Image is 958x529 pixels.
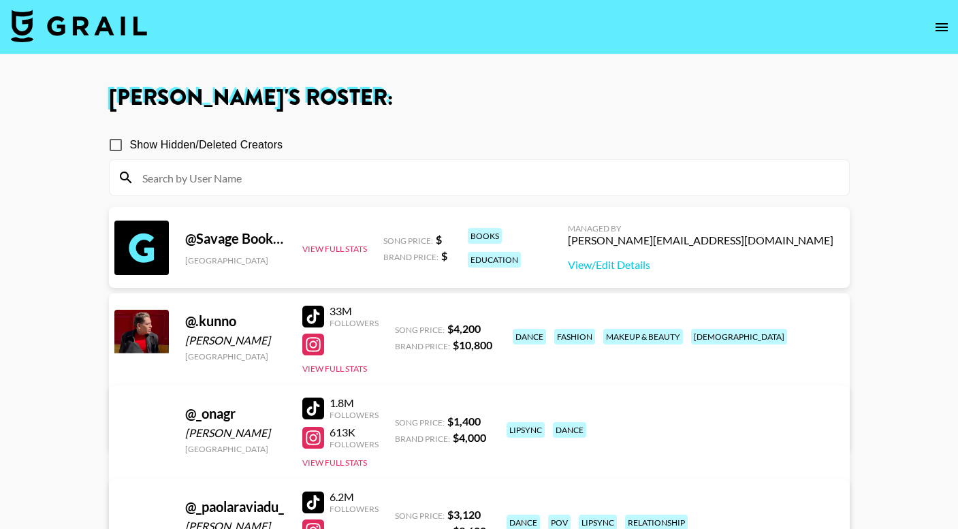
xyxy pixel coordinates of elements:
[553,422,586,438] div: dance
[468,228,502,244] div: books
[330,304,379,318] div: 33M
[395,417,445,428] span: Song Price:
[330,439,379,449] div: Followers
[447,415,481,428] strong: $ 1,400
[330,318,379,328] div: Followers
[330,410,379,420] div: Followers
[185,230,286,247] div: @ Savage Books Literary Editing
[185,312,286,330] div: @ .kunno
[185,351,286,362] div: [GEOGRAPHIC_DATA]
[109,87,850,109] h1: [PERSON_NAME] 's Roster:
[185,498,286,515] div: @ _paolaraviadu_
[554,329,595,344] div: fashion
[395,325,445,335] span: Song Price:
[302,364,367,374] button: View Full Stats
[395,511,445,521] span: Song Price:
[468,252,521,268] div: education
[330,490,379,504] div: 6.2M
[395,434,450,444] span: Brand Price:
[453,338,492,351] strong: $ 10,800
[11,10,147,42] img: Grail Talent
[302,244,367,254] button: View Full Stats
[185,444,286,454] div: [GEOGRAPHIC_DATA]
[185,426,286,440] div: [PERSON_NAME]
[568,234,833,247] div: [PERSON_NAME][EMAIL_ADDRESS][DOMAIN_NAME]
[507,422,545,438] div: lipsync
[134,167,841,189] input: Search by User Name
[185,405,286,422] div: @ _onagr
[302,458,367,468] button: View Full Stats
[441,249,447,262] strong: $
[330,426,379,439] div: 613K
[568,258,833,272] a: View/Edit Details
[383,236,433,246] span: Song Price:
[447,508,481,521] strong: $ 3,120
[453,431,486,444] strong: $ 4,000
[395,341,450,351] span: Brand Price:
[185,255,286,266] div: [GEOGRAPHIC_DATA]
[436,233,442,246] strong: $
[691,329,787,344] div: [DEMOGRAPHIC_DATA]
[447,322,481,335] strong: $ 4,200
[130,137,283,153] span: Show Hidden/Deleted Creators
[185,334,286,347] div: [PERSON_NAME]
[603,329,683,344] div: makeup & beauty
[383,252,438,262] span: Brand Price:
[513,329,546,344] div: dance
[568,223,833,234] div: Managed By
[928,14,955,41] button: open drawer
[330,396,379,410] div: 1.8M
[330,504,379,514] div: Followers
